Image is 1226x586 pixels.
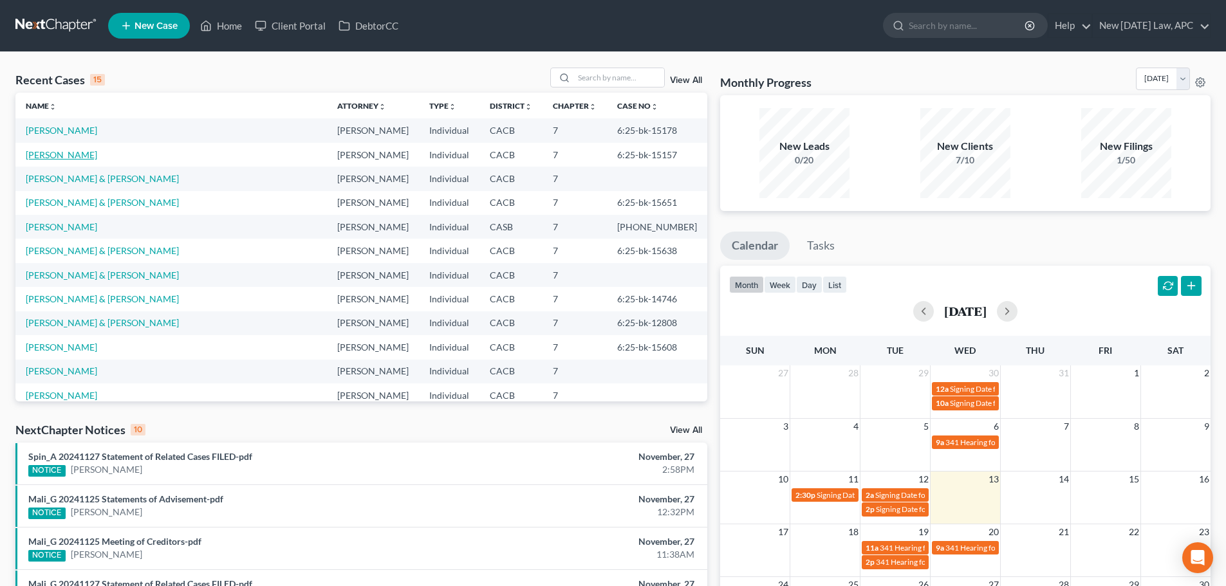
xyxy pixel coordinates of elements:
span: 12 [917,472,930,487]
td: [PERSON_NAME] [327,239,419,262]
td: [PHONE_NUMBER] [607,215,707,239]
span: 27 [777,365,790,381]
span: 21 [1057,524,1070,540]
span: 10 [777,472,790,487]
a: Case Nounfold_more [617,101,658,111]
span: 15 [1128,472,1140,487]
td: 6:25-bk-12808 [607,311,707,335]
button: week [764,276,796,293]
a: Client Portal [248,14,332,37]
span: 23 [1198,524,1211,540]
span: 5 [922,419,930,434]
a: Chapterunfold_more [553,101,597,111]
span: Sat [1167,345,1184,356]
td: [PERSON_NAME] [327,215,419,239]
td: [PERSON_NAME] [327,383,419,407]
a: [PERSON_NAME] [26,390,97,401]
td: [PERSON_NAME] [327,335,419,359]
td: [PERSON_NAME] [327,118,419,142]
span: New Case [135,21,178,31]
a: [PERSON_NAME] [26,365,97,376]
span: 28 [847,365,860,381]
td: 7 [543,311,607,335]
td: [PERSON_NAME] [327,360,419,383]
td: 6:25-bk-15608 [607,335,707,359]
a: [PERSON_NAME] [26,125,97,136]
span: 31 [1057,365,1070,381]
td: CACB [479,360,543,383]
td: 7 [543,360,607,383]
i: unfold_more [589,103,597,111]
span: 2 [1203,365,1211,381]
span: 16 [1198,472,1211,487]
span: Mon [814,345,837,356]
td: CACB [479,118,543,142]
a: [PERSON_NAME] [71,506,142,518]
a: [PERSON_NAME] & [PERSON_NAME] [26,197,179,208]
a: [PERSON_NAME] & [PERSON_NAME] [26,245,179,256]
span: 1 [1133,365,1140,381]
td: Individual [419,191,479,215]
td: Individual [419,143,479,167]
a: [PERSON_NAME] & [PERSON_NAME] [26,270,179,280]
td: CACB [479,335,543,359]
td: CACB [479,311,543,335]
a: Attorneyunfold_more [337,101,386,111]
a: Spin_A 20241127 Statement of Related Cases FILED-pdf [28,451,252,462]
span: 2:30p [795,490,815,500]
td: CACB [479,191,543,215]
td: Individual [419,263,479,287]
a: Mali_G 20241125 Statements of Advisement-pdf [28,493,223,504]
td: Individual [419,215,479,239]
div: New Filings [1081,139,1171,154]
span: 4 [852,419,860,434]
span: 3 [782,419,790,434]
span: 10a [936,398,949,408]
span: Signing Date for [PERSON_NAME] & [PERSON_NAME] [876,504,1059,514]
a: Calendar [720,232,790,260]
span: 29 [917,365,930,381]
div: NOTICE [28,465,66,477]
a: [PERSON_NAME] & [PERSON_NAME] [26,293,179,304]
a: Nameunfold_more [26,101,57,111]
span: 2a [866,490,874,500]
td: Individual [419,360,479,383]
a: New [DATE] Law, APC [1093,14,1210,37]
span: 11a [866,543,878,553]
span: Fri [1099,345,1112,356]
div: New Clients [920,139,1010,154]
td: Individual [419,239,479,262]
a: Tasks [795,232,846,260]
a: [PERSON_NAME] [26,342,97,353]
td: 6:25-bk-14746 [607,287,707,311]
span: 6 [992,419,1000,434]
button: day [796,276,822,293]
span: 341 Hearing for [PERSON_NAME] [876,557,991,567]
div: November, 27 [481,535,694,548]
td: [PERSON_NAME] [327,167,419,190]
td: CACB [479,167,543,190]
td: [PERSON_NAME] [327,311,419,335]
span: Signing Date for [PERSON_NAME] & [PERSON_NAME] [875,490,1059,500]
td: 7 [543,215,607,239]
td: 6:25-bk-15638 [607,239,707,262]
td: Individual [419,335,479,359]
a: [PERSON_NAME] [26,221,97,232]
span: 2p [866,557,875,567]
span: Wed [954,345,976,356]
a: [PERSON_NAME] [26,149,97,160]
span: 22 [1128,524,1140,540]
td: Individual [419,287,479,311]
td: 6:25-bk-15157 [607,143,707,167]
td: 7 [543,335,607,359]
td: 7 [543,118,607,142]
td: CACB [479,239,543,262]
span: 13 [987,472,1000,487]
input: Search by name... [909,14,1026,37]
td: CACB [479,143,543,167]
a: [PERSON_NAME] & [PERSON_NAME] [26,317,179,328]
td: CACB [479,287,543,311]
div: Recent Cases [15,72,105,87]
i: unfold_more [378,103,386,111]
td: [PERSON_NAME] [327,287,419,311]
